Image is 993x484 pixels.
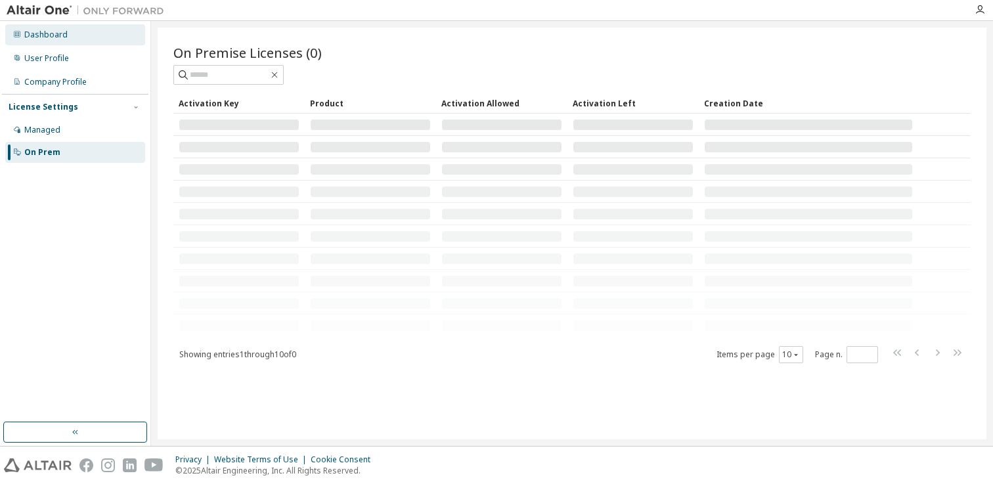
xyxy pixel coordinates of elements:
[179,93,299,114] div: Activation Key
[7,4,171,17] img: Altair One
[24,147,60,158] div: On Prem
[24,53,69,64] div: User Profile
[717,346,803,363] span: Items per page
[79,458,93,472] img: facebook.svg
[175,454,214,465] div: Privacy
[9,102,78,112] div: License Settings
[782,349,800,360] button: 10
[214,454,311,465] div: Website Terms of Use
[704,93,913,114] div: Creation Date
[815,346,878,363] span: Page n.
[123,458,137,472] img: linkedin.svg
[4,458,72,472] img: altair_logo.svg
[441,93,562,114] div: Activation Allowed
[24,77,87,87] div: Company Profile
[175,465,378,476] p: © 2025 Altair Engineering, Inc. All Rights Reserved.
[24,125,60,135] div: Managed
[311,454,378,465] div: Cookie Consent
[101,458,115,472] img: instagram.svg
[173,43,322,62] span: On Premise Licenses (0)
[24,30,68,40] div: Dashboard
[179,349,296,360] span: Showing entries 1 through 10 of 0
[573,93,694,114] div: Activation Left
[310,93,431,114] div: Product
[144,458,164,472] img: youtube.svg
